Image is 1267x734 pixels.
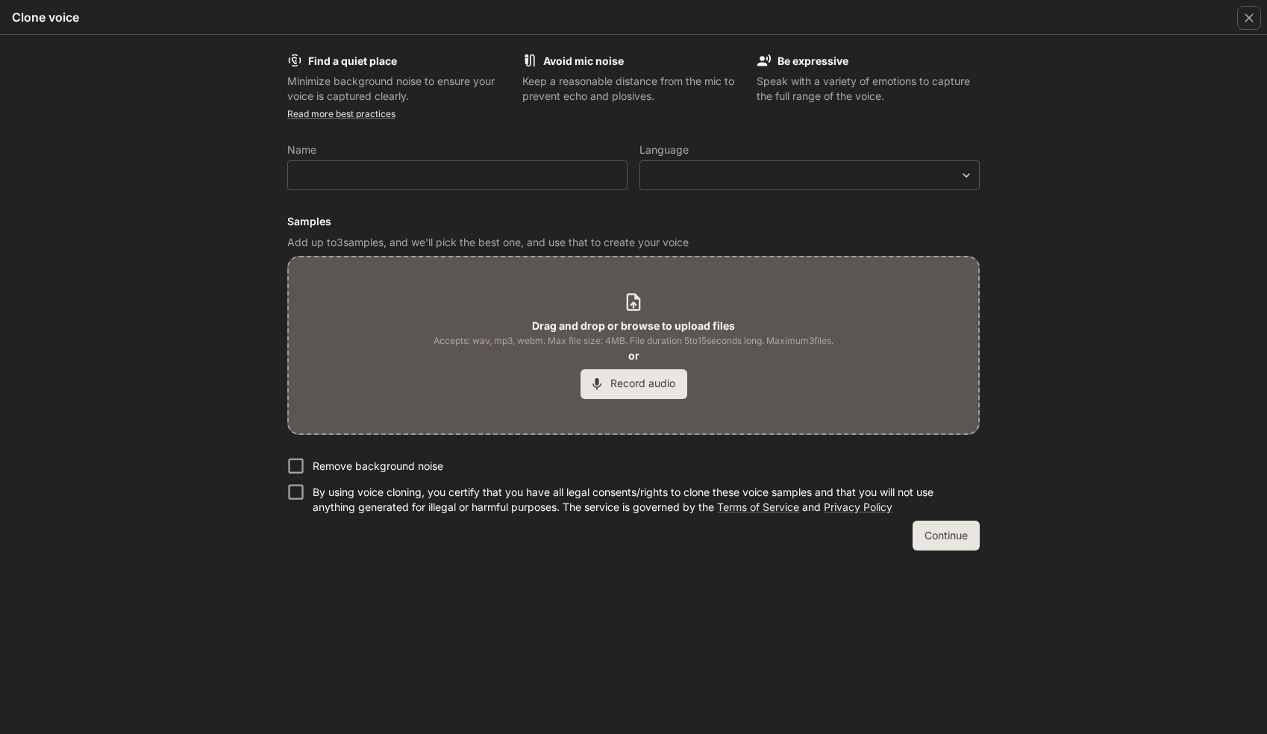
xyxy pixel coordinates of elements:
p: By using voice cloning, you certify that you have all legal consents/rights to clone these voice ... [313,485,968,515]
p: Speak with a variety of emotions to capture the full range of the voice. [757,74,980,104]
p: Minimize background noise to ensure your voice is captured clearly. [287,74,510,104]
button: Continue [913,521,980,550]
b: Drag and drop or browse to upload files [532,319,735,332]
b: or [628,349,639,362]
b: Find a quiet place [308,54,397,67]
p: Add up to 3 samples, and we'll pick the best one, and use that to create your voice [287,235,980,250]
p: Language [639,145,689,155]
h5: Clone voice [12,9,79,25]
p: Name [287,145,316,155]
a: Privacy Policy [824,501,892,513]
b: Avoid mic noise [543,54,624,67]
button: Record audio [581,369,687,399]
a: Read more best practices [287,108,395,119]
p: Remove background noise [313,459,443,474]
span: Accepts: wav, mp3, webm. Max file size: 4MB. File duration 5 to 15 seconds long. Maximum 3 files. [434,333,833,348]
p: Keep a reasonable distance from the mic to prevent echo and plosives. [522,74,745,104]
b: Be expressive [778,54,848,67]
a: Terms of Service [717,501,799,513]
h6: Samples [287,214,980,229]
div: ​ [640,168,979,183]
